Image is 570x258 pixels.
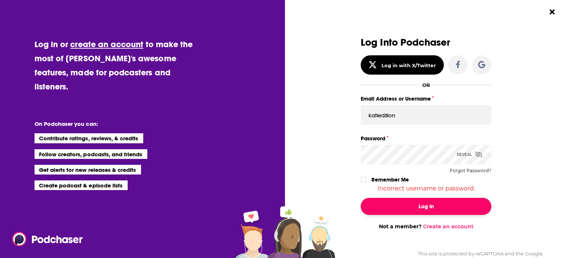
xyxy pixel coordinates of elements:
div: OR [422,82,430,88]
a: create an account [70,39,143,49]
label: Password [361,134,491,143]
div: Reveal [457,145,482,164]
input: Email Address or Username [361,105,491,125]
img: Podchaser - Follow, Share and Rate Podcasts [12,232,83,246]
button: Close Button [545,5,559,19]
button: Log in with X/Twitter [361,55,444,75]
div: Log in with X/Twitter [381,62,436,68]
label: Email Address or Username [361,94,491,104]
li: Follow creators, podcasts, and friends [35,149,148,159]
div: Incorrect username or password. [361,185,491,192]
button: Forgot Password? [450,168,491,173]
button: Log In [361,198,491,215]
li: Create podcast & episode lists [35,180,128,190]
li: Get alerts for new releases & credits [35,165,141,174]
a: Create an account [423,223,474,230]
h3: Log Into Podchaser [361,37,491,48]
label: Remember Me [371,175,409,184]
div: Not a member? [361,223,491,230]
li: On Podchaser you can: [35,120,183,127]
a: Podchaser - Follow, Share and Rate Podcasts [12,232,78,246]
li: Contribute ratings, reviews, & credits [35,133,144,143]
